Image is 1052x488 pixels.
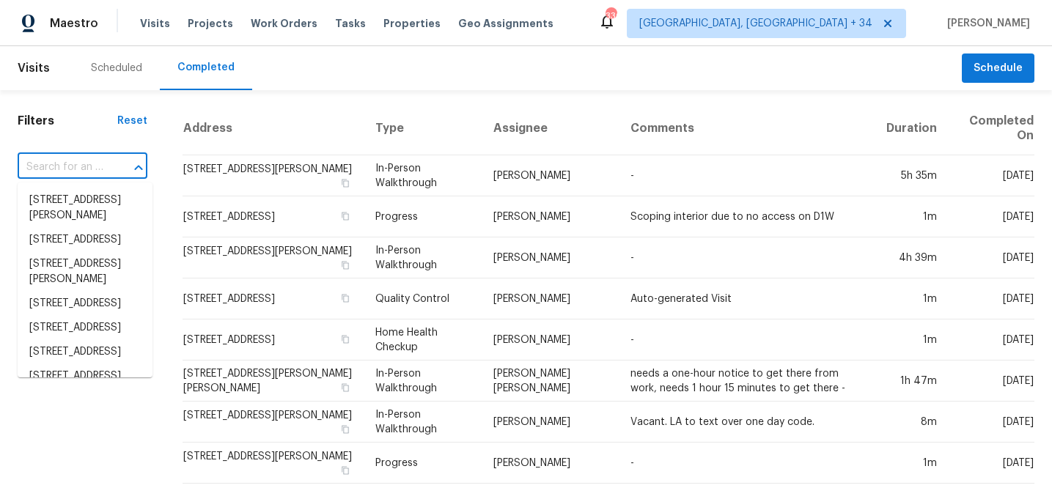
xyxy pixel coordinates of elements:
span: Visits [18,52,50,84]
th: Comments [619,102,875,155]
td: 1h 47m [875,361,949,402]
td: 1m [875,319,949,361]
span: Maestro [50,16,98,31]
td: [DATE] [949,319,1034,361]
th: Completed On [949,102,1034,155]
td: [STREET_ADDRESS][PERSON_NAME][PERSON_NAME] [183,361,364,402]
li: [STREET_ADDRESS][PERSON_NAME] [18,252,152,292]
li: [STREET_ADDRESS] [18,340,152,364]
td: In-Person Walkthrough [364,361,481,402]
td: [DATE] [949,196,1034,237]
li: [STREET_ADDRESS][PERSON_NAME] [18,364,152,404]
td: In-Person Walkthrough [364,155,481,196]
td: 5h 35m [875,155,949,196]
td: [DATE] [949,402,1034,443]
th: Assignee [482,102,619,155]
td: [STREET_ADDRESS][PERSON_NAME] [183,237,364,278]
li: [STREET_ADDRESS][PERSON_NAME] [18,188,152,228]
span: Projects [188,16,233,31]
td: - [619,237,875,278]
td: - [619,319,875,361]
td: [PERSON_NAME] [482,402,619,443]
span: Schedule [974,59,1023,78]
li: [STREET_ADDRESS] [18,316,152,340]
td: Home Health Checkup [364,319,481,361]
td: Progress [364,443,481,484]
button: Copy Address [339,381,352,394]
td: [PERSON_NAME] [482,319,619,361]
td: [PERSON_NAME] [482,237,619,278]
td: [PERSON_NAME] [482,196,619,237]
td: - [619,155,875,196]
td: In-Person Walkthrough [364,237,481,278]
span: Geo Assignments [458,16,553,31]
td: [STREET_ADDRESS] [183,319,364,361]
button: Copy Address [339,333,352,346]
td: Vacant. LA to text over one day code. [619,402,875,443]
button: Copy Address [339,210,352,223]
button: Copy Address [339,292,352,305]
td: [STREET_ADDRESS] [183,278,364,319]
td: - [619,443,875,484]
li: [STREET_ADDRESS] [18,292,152,316]
span: Visits [140,16,170,31]
td: [PERSON_NAME] [482,155,619,196]
div: Reset [117,114,147,128]
div: 330 [606,9,616,23]
button: Copy Address [339,259,352,272]
td: Auto-generated Visit [619,278,875,319]
td: [STREET_ADDRESS][PERSON_NAME] [183,443,364,484]
td: [STREET_ADDRESS] [183,196,364,237]
td: [DATE] [949,237,1034,278]
button: Copy Address [339,464,352,477]
td: 1m [875,278,949,319]
th: Duration [875,102,949,155]
td: 1m [875,196,949,237]
td: [DATE] [949,155,1034,196]
td: [DATE] [949,278,1034,319]
span: [GEOGRAPHIC_DATA], [GEOGRAPHIC_DATA] + 34 [639,16,872,31]
th: Type [364,102,481,155]
span: [PERSON_NAME] [941,16,1030,31]
li: [STREET_ADDRESS] [18,228,152,252]
td: [PERSON_NAME] [PERSON_NAME] [482,361,619,402]
button: Close [128,158,149,178]
td: Quality Control [364,278,481,319]
td: 4h 39m [875,237,949,278]
td: Progress [364,196,481,237]
td: [PERSON_NAME] [482,278,619,319]
input: Search for an address... [18,156,106,179]
td: needs a one-hour notice to get there from work, needs 1 hour 15 minutes to get there - [619,361,875,402]
div: Scheduled [91,61,142,75]
td: [STREET_ADDRESS][PERSON_NAME] [183,155,364,196]
span: Properties [383,16,441,31]
button: Copy Address [339,177,352,190]
span: Work Orders [251,16,317,31]
td: 8m [875,402,949,443]
h1: Filters [18,114,117,128]
td: [DATE] [949,443,1034,484]
td: [PERSON_NAME] [482,443,619,484]
td: 1m [875,443,949,484]
td: In-Person Walkthrough [364,402,481,443]
span: Tasks [335,18,366,29]
td: [DATE] [949,361,1034,402]
button: Copy Address [339,423,352,436]
div: Completed [177,60,235,75]
td: Scoping interior due to no access on D1W [619,196,875,237]
button: Schedule [962,53,1034,84]
td: [STREET_ADDRESS][PERSON_NAME] [183,402,364,443]
th: Address [183,102,364,155]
